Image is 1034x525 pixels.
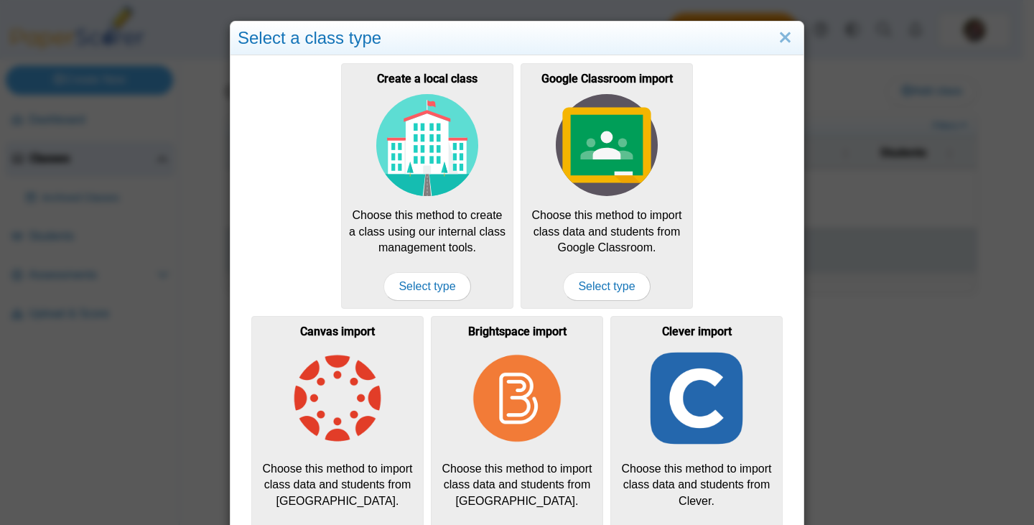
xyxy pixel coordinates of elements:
img: class-type-google-classroom.svg [556,94,658,196]
img: class-type-clever.png [646,348,747,450]
b: Canvas import [300,325,375,338]
span: Select type [563,272,650,301]
b: Google Classroom import [541,72,673,85]
a: Close [774,26,796,50]
span: Select type [383,272,470,301]
div: Select a class type [230,22,804,55]
img: class-type-local.svg [376,94,478,196]
div: Choose this method to create a class using our internal class management tools. [341,63,513,309]
a: Create a local class Choose this method to create a class using our internal class management too... [341,63,513,309]
a: Google Classroom import Choose this method to import class data and students from Google Classroo... [521,63,693,309]
img: class-type-brightspace.png [466,348,568,450]
b: Clever import [662,325,732,338]
b: Create a local class [377,72,478,85]
b: Brightspace import [468,325,567,338]
div: Choose this method to import class data and students from Google Classroom. [521,63,693,309]
img: class-type-canvas.png [287,348,388,450]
